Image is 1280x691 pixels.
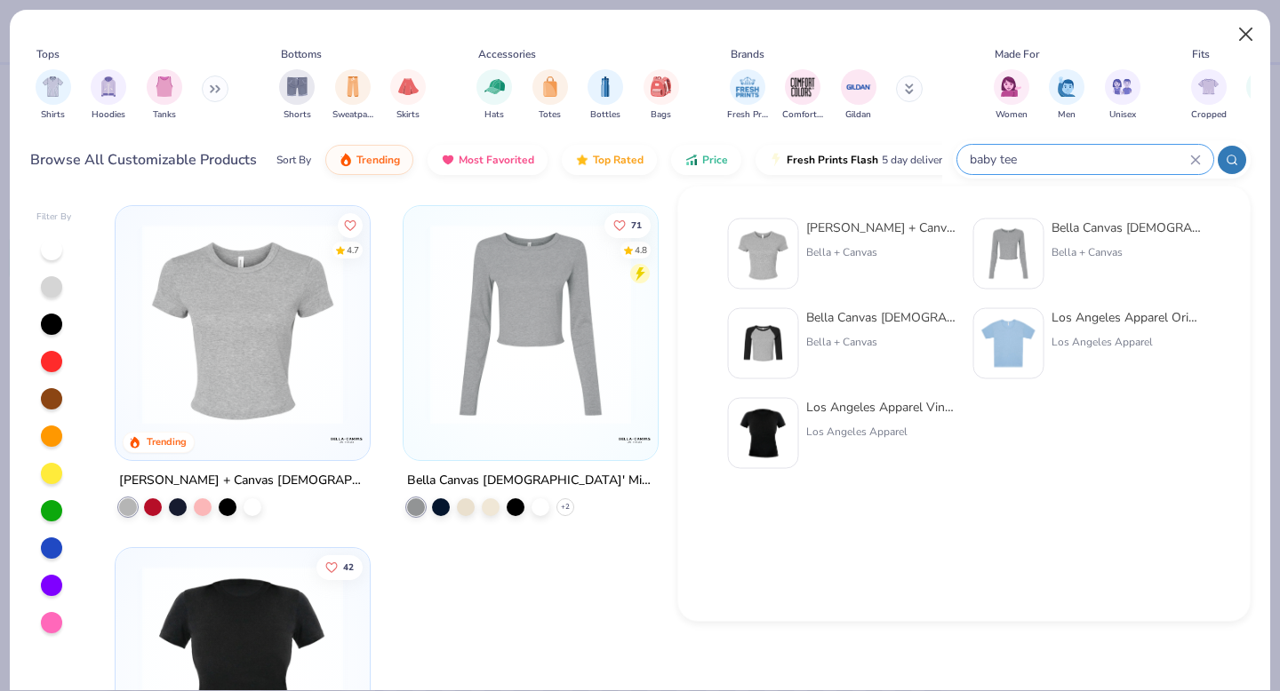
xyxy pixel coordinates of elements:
img: Women Image [1001,76,1021,97]
div: [PERSON_NAME] + Canvas [DEMOGRAPHIC_DATA]' Micro Ribbed [806,218,956,237]
span: Gildan [845,108,871,122]
span: Fresh Prints [727,108,768,122]
span: Hats [484,108,504,122]
div: Tops [36,46,60,62]
button: Top Rated [562,145,657,175]
img: Bella + Canvas logo [617,422,652,457]
div: Los Angeles Apparel [1052,334,1201,350]
span: Comfort Colors [782,108,823,122]
span: 42 [344,562,355,571]
img: Shirts Image [43,76,63,97]
img: Unisex Image [1112,76,1132,97]
img: 05861bae-2e6d-4309-8e78-f0d673bd80c6 [736,406,791,461]
img: most_fav.gif [441,153,455,167]
div: 4.7 [348,243,360,257]
span: Cropped [1191,108,1227,122]
button: filter button [476,69,512,122]
span: Women [996,108,1028,122]
button: filter button [1049,69,1084,122]
img: Hats Image [484,76,505,97]
div: filter for Cropped [1191,69,1227,122]
span: Top Rated [593,153,644,167]
div: filter for Unisex [1105,69,1140,122]
img: Sweatpants Image [343,76,363,97]
span: Unisex [1109,108,1136,122]
button: filter button [1105,69,1140,122]
img: Totes Image [540,76,560,97]
button: Fresh Prints Flash5 day delivery [756,145,961,175]
img: flash.gif [769,153,783,167]
button: filter button [91,69,126,122]
div: filter for Totes [532,69,568,122]
div: Bella Canvas [DEMOGRAPHIC_DATA]' Micro Ribbed Long Sleeve [1052,218,1201,237]
button: Close [1229,18,1263,52]
img: 9e5979fd-04ee-4127-9a29-6a6f0f85b860 [640,224,859,425]
div: Bella + Canvas [806,334,956,350]
div: filter for Bottles [588,69,623,122]
div: Brands [731,46,764,62]
span: 5 day delivery [882,150,948,171]
input: Try "T-Shirt" [968,149,1190,170]
div: Los Angeles Apparel Original Baby Rib Tee [1052,308,1201,327]
img: Tanks Image [155,76,174,97]
button: filter button [390,69,426,122]
button: filter button [994,69,1029,122]
img: Gildan Image [845,74,872,100]
button: filter button [36,69,71,122]
div: Los Angeles Apparel [806,424,956,440]
button: filter button [841,69,876,122]
button: Trending [325,145,413,175]
img: Fresh Prints Image [734,74,761,100]
div: Los Angeles Apparel Vintage Baby Rib Tee [806,398,956,417]
button: filter button [1191,69,1227,122]
div: filter for Skirts [390,69,426,122]
img: b4bb1e2f-f7d4-4cd0-95e8-cbfaf6568a96 [981,226,1036,282]
div: filter for Tanks [147,69,182,122]
button: filter button [727,69,768,122]
button: filter button [644,69,679,122]
span: Totes [539,108,561,122]
span: Men [1058,108,1076,122]
span: Price [702,153,728,167]
span: 71 [631,220,642,229]
span: Trending [356,153,400,167]
img: Bella + Canvas logo [329,422,364,457]
img: Shorts Image [287,76,308,97]
img: Bags Image [651,76,670,97]
div: Fits [1192,46,1210,62]
button: filter button [332,69,373,122]
img: Men Image [1057,76,1076,97]
img: TopRated.gif [575,153,589,167]
button: filter button [782,69,823,122]
div: 4.8 [635,243,647,257]
div: [PERSON_NAME] + Canvas [DEMOGRAPHIC_DATA]' Micro Ribbed Baby Tee [119,470,366,492]
button: Price [671,145,741,175]
img: Comfort Colors Image [789,74,816,100]
div: filter for Men [1049,69,1084,122]
button: filter button [532,69,568,122]
button: Like [604,212,651,237]
div: filter for Hats [476,69,512,122]
div: Accessories [478,46,536,62]
img: aa15adeb-cc10-480b-b531-6e6e449d5067 [133,224,352,425]
span: Most Favorited [459,153,534,167]
div: filter for Fresh Prints [727,69,768,122]
span: Fresh Prints Flash [787,153,878,167]
div: filter for Women [994,69,1029,122]
img: b4bb1e2f-f7d4-4cd0-95e8-cbfaf6568a96 [421,224,640,425]
span: + 2 [561,502,570,512]
div: Sort By [276,152,311,168]
span: Skirts [396,108,420,122]
button: Like [317,554,364,579]
img: Skirts Image [398,76,419,97]
span: Sweatpants [332,108,373,122]
div: filter for Comfort Colors [782,69,823,122]
button: Like [339,212,364,237]
span: Hoodies [92,108,125,122]
div: Filter By [36,210,72,224]
img: Bottles Image [596,76,615,97]
button: Most Favorited [428,145,548,175]
span: Tanks [153,108,176,122]
img: a68feba3-958f-4a65-b8f8-43e994c2eb1d [981,316,1036,371]
div: Made For [995,46,1039,62]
